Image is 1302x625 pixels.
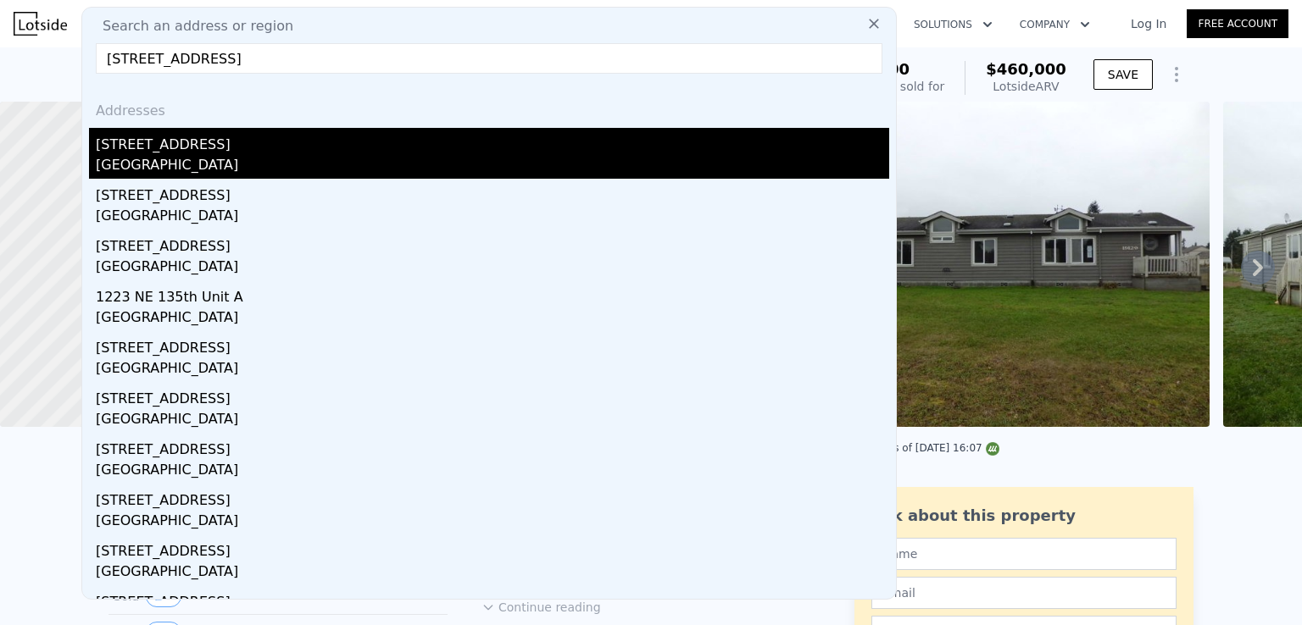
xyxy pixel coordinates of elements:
div: [STREET_ADDRESS] [96,230,889,257]
div: [GEOGRAPHIC_DATA] [96,358,889,382]
a: Free Account [1187,9,1288,38]
div: Addresses [89,87,889,128]
div: [GEOGRAPHIC_DATA] [96,409,889,433]
img: Sale: 131102463 Parcel: 97156963 [776,102,1210,427]
div: [GEOGRAPHIC_DATA] [96,511,889,534]
input: Email [871,577,1177,609]
button: Continue reading [481,599,601,616]
span: $460,000 [986,60,1066,78]
input: Enter an address, city, region, neighborhood or zip code [96,43,882,74]
button: Company [1006,9,1104,40]
div: [STREET_ADDRESS] [96,534,889,561]
a: Log In [1110,15,1187,32]
div: Lotside ARV [986,78,1066,95]
button: Solutions [900,9,1006,40]
div: [GEOGRAPHIC_DATA] [96,561,889,585]
div: Ask about this property [871,504,1177,528]
div: [GEOGRAPHIC_DATA] [96,206,889,230]
div: [GEOGRAPHIC_DATA] [96,257,889,280]
span: Search an address or region [89,16,293,36]
div: [GEOGRAPHIC_DATA] [96,460,889,484]
div: [STREET_ADDRESS] [96,128,889,155]
input: Name [871,538,1177,570]
div: 1223 NE 135th Unit A [96,280,889,307]
div: [GEOGRAPHIC_DATA] [96,307,889,331]
button: Show Options [1160,58,1193,91]
div: [GEOGRAPHIC_DATA] [96,155,889,179]
div: [STREET_ADDRESS] [96,331,889,358]
img: NWMLS Logo [986,442,999,456]
button: SAVE [1093,59,1153,90]
div: [STREET_ADDRESS] [96,382,889,409]
div: [STREET_ADDRESS] [96,433,889,460]
img: Lotside [14,12,67,36]
div: [STREET_ADDRESS] [96,179,889,206]
div: [STREET_ADDRESS] [96,585,889,612]
div: [STREET_ADDRESS] [96,484,889,511]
